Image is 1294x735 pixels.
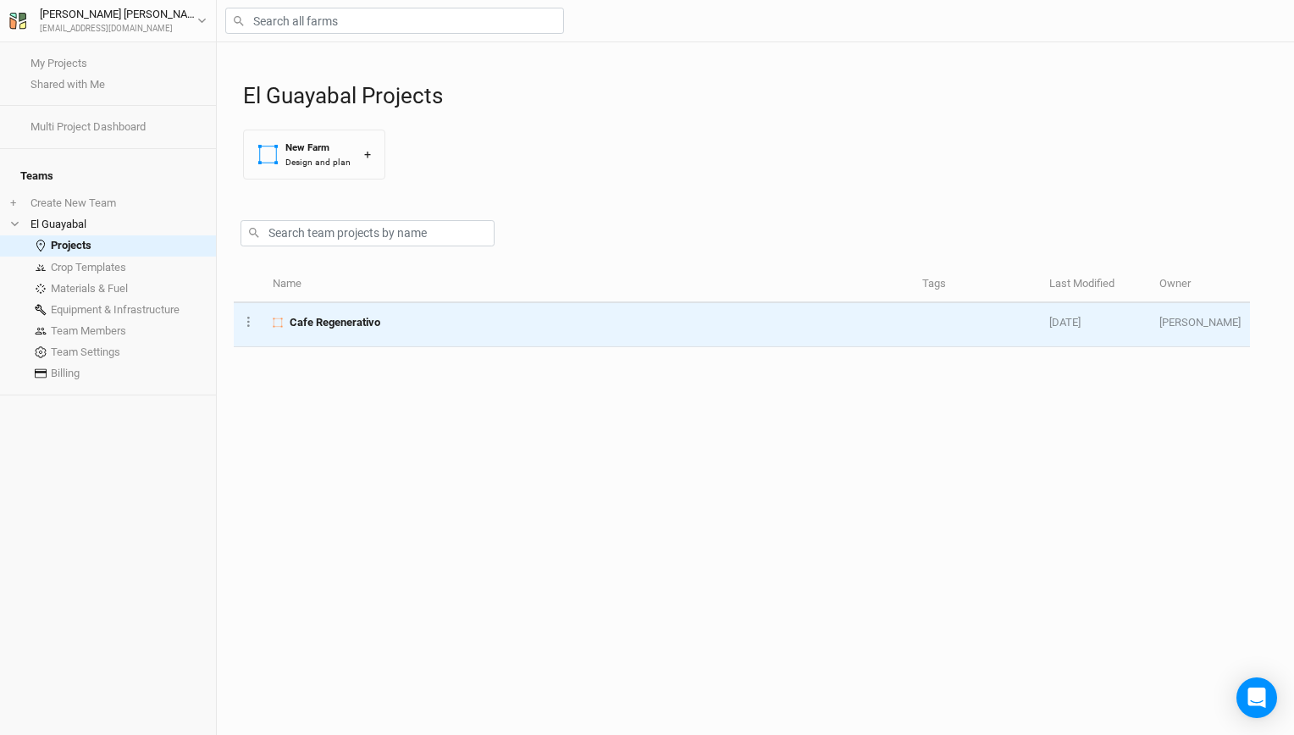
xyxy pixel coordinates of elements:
[364,146,371,163] div: +
[285,156,351,169] div: Design and plan
[1159,316,1241,329] span: gregory@regen.network
[285,141,351,155] div: New Farm
[241,220,495,246] input: Search team projects by name
[8,5,207,36] button: [PERSON_NAME] [PERSON_NAME][EMAIL_ADDRESS][DOMAIN_NAME]
[263,267,913,303] th: Name
[40,6,197,23] div: [PERSON_NAME] [PERSON_NAME]
[1040,267,1150,303] th: Last Modified
[225,8,564,34] input: Search all farms
[913,267,1040,303] th: Tags
[1049,316,1081,329] span: Sep 16, 2025 9:25 AM
[243,130,385,180] button: New FarmDesign and plan+
[243,83,1277,109] h1: El Guayabal Projects
[1150,267,1250,303] th: Owner
[10,159,206,193] h4: Teams
[290,315,380,330] span: Cafe Regenerativo
[1236,677,1277,718] div: Open Intercom Messenger
[10,196,16,210] span: +
[40,23,197,36] div: [EMAIL_ADDRESS][DOMAIN_NAME]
